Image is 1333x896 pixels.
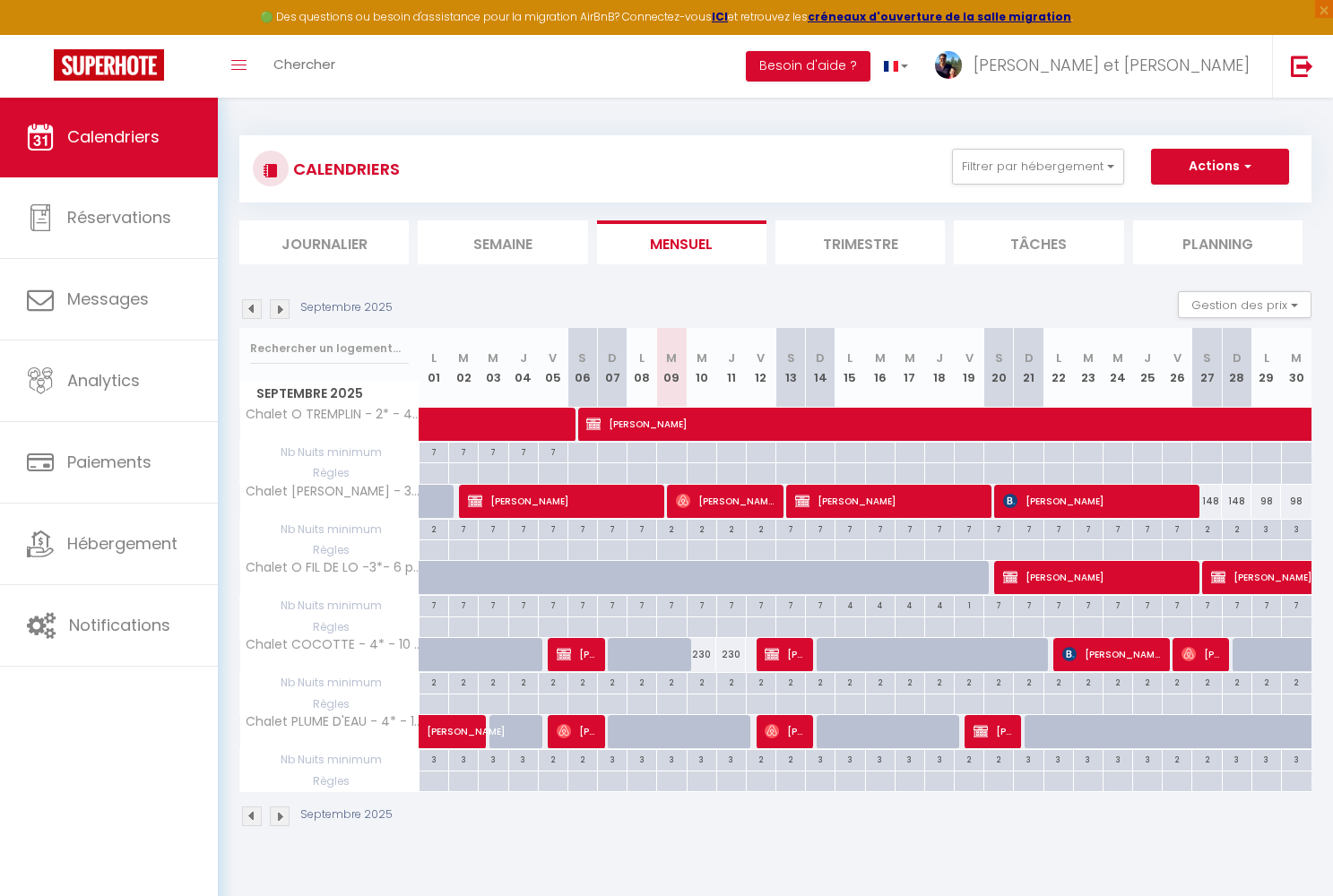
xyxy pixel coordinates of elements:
span: Calendriers [67,125,160,148]
abbr: M [697,349,707,366]
span: [PERSON_NAME] [1003,484,1190,518]
div: 2 [1104,673,1132,690]
span: Chalet [PERSON_NAME] - 3* - 6 pers - 2 chambres/ 1 mezzanine [243,485,422,498]
th: 15 [835,328,865,408]
div: 7 [479,596,507,613]
span: Chercher [273,55,335,73]
div: 3 [717,750,746,767]
div: 3 [1282,750,1311,767]
div: 2 [984,750,1013,767]
div: 2 [657,673,686,690]
div: 3 [657,750,686,767]
div: 2 [420,673,448,690]
div: 7 [984,520,1013,537]
div: 7 [1104,596,1132,613]
span: Réservations [67,206,171,228]
div: 2 [747,520,775,537]
abbr: M [1083,349,1094,366]
th: 08 [628,328,657,408]
div: 2 [598,673,627,690]
div: 7 [1044,520,1073,537]
div: 7 [776,520,805,537]
abbr: D [816,349,825,366]
div: 3 [1252,520,1281,537]
div: 3 [1014,750,1043,767]
div: 2 [568,750,597,767]
th: 25 [1133,328,1163,408]
abbr: V [549,349,557,366]
abbr: V [757,349,765,366]
div: 3 [449,750,478,767]
abbr: L [639,349,645,366]
div: 7 [1282,596,1311,613]
button: Actions [1151,149,1289,185]
abbr: D [1025,349,1034,366]
div: 3 [1252,750,1281,767]
div: 7 [717,596,746,613]
div: 98 [1251,485,1281,518]
div: 7 [984,596,1013,613]
div: 7 [1133,520,1162,537]
div: 7 [539,596,567,613]
div: 3 [866,750,895,767]
th: 30 [1281,328,1311,408]
div: 3 [835,750,864,767]
div: 2 [925,673,954,690]
span: [PERSON_NAME] [468,484,655,518]
strong: créneaux d'ouverture de la salle migration [808,9,1071,24]
div: 3 [509,750,538,767]
div: 4 [866,596,895,613]
abbr: S [787,349,795,366]
div: 2 [1192,520,1221,537]
th: 01 [420,328,449,408]
div: 2 [539,750,567,767]
div: 7 [449,443,478,460]
div: 7 [628,520,656,537]
div: 3 [420,750,448,767]
div: 7 [509,520,538,537]
th: 04 [508,328,538,408]
div: 7 [479,520,507,537]
span: [PERSON_NAME] [974,714,1013,748]
abbr: M [1291,349,1302,366]
th: 06 [567,328,597,408]
div: 7 [806,596,835,613]
div: 2 [1192,750,1221,767]
span: Nb Nuits minimum [240,520,419,539]
button: Filtrer par hébergement [952,149,1124,185]
abbr: V [965,349,974,366]
span: [PERSON_NAME] [1062,637,1161,671]
li: Planning [1133,220,1303,264]
div: 3 [1074,750,1103,767]
abbr: M [458,349,469,366]
span: [PERSON_NAME] [557,714,596,748]
div: 7 [1163,596,1191,613]
a: ... [PERSON_NAME] et [PERSON_NAME] [922,35,1272,98]
abbr: J [1144,349,1151,366]
th: 20 [984,328,1014,408]
a: [PERSON_NAME] [420,715,449,749]
div: 7 [420,596,448,613]
img: Super Booking [54,49,164,81]
div: 4 [896,596,924,613]
abbr: M [905,349,915,366]
div: 3 [806,750,835,767]
div: 2 [896,673,924,690]
div: 7 [539,443,567,460]
th: 07 [598,328,628,408]
div: 2 [1282,673,1311,690]
abbr: M [1112,349,1123,366]
abbr: L [1264,349,1269,366]
div: 7 [449,596,478,613]
div: 1 [955,596,983,613]
div: 230 [716,638,746,671]
div: 2 [747,750,775,767]
abbr: J [520,349,527,366]
div: 2 [1223,520,1251,537]
div: 2 [1044,673,1073,690]
div: 148 [1192,485,1222,518]
span: Règles [240,771,419,791]
img: ... [935,51,962,79]
div: 3 [598,750,627,767]
th: 09 [657,328,687,408]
